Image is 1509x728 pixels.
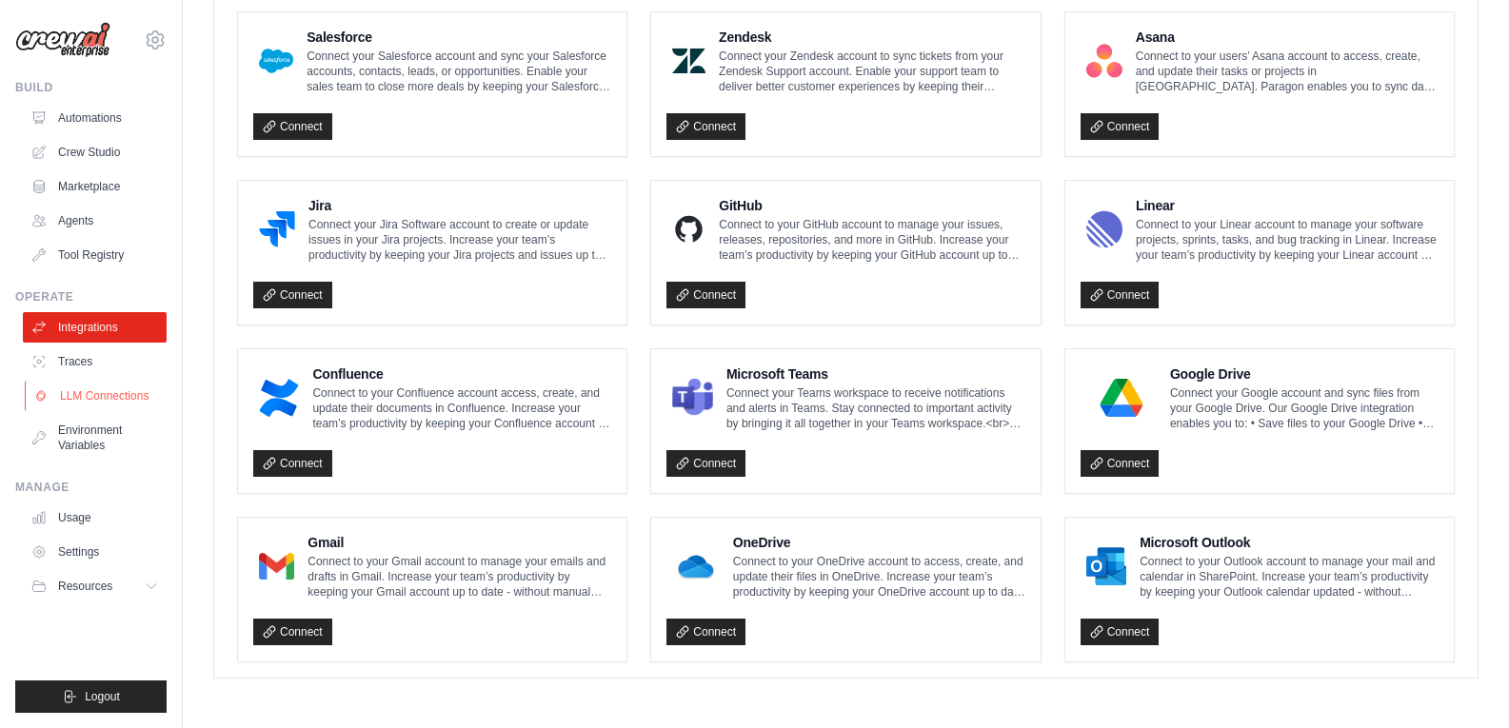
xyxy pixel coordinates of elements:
[672,42,705,80] img: Zendesk Logo
[23,171,167,202] a: Marketplace
[23,415,167,461] a: Environment Variables
[1136,28,1439,47] h4: Asana
[23,346,167,377] a: Traces
[23,103,167,133] a: Automations
[308,217,611,263] p: Connect your Jira Software account to create or update issues in your Jira projects. Increase you...
[23,137,167,167] a: Crew Studio
[253,619,332,645] a: Connect
[259,547,294,585] img: Gmail Logo
[25,381,169,411] a: LLM Connections
[23,312,167,343] a: Integrations
[1136,196,1439,215] h4: Linear
[15,680,167,713] button: Logout
[726,385,1025,431] p: Connect your Teams workspace to receive notifications and alerts in Teams. Stay connected to impo...
[1081,282,1160,308] a: Connect
[1086,379,1157,417] img: Google Drive Logo
[23,537,167,567] a: Settings
[1136,217,1439,263] p: Connect to your Linear account to manage your software projects, sprints, tasks, and bug tracking...
[1140,533,1439,552] h4: Microsoft Outlook
[58,579,112,594] span: Resources
[1081,450,1160,477] a: Connect
[259,210,295,248] img: Jira Logo
[1170,385,1439,431] p: Connect your Google account and sync files from your Google Drive. Our Google Drive integration e...
[308,196,611,215] h4: Jira
[672,547,719,585] img: OneDrive Logo
[312,385,611,431] p: Connect to your Confluence account access, create, and update their documents in Confluence. Incr...
[23,240,167,270] a: Tool Registry
[666,450,745,477] a: Connect
[672,379,713,417] img: Microsoft Teams Logo
[307,49,611,94] p: Connect your Salesforce account and sync your Salesforce accounts, contacts, leads, or opportunit...
[23,502,167,533] a: Usage
[719,196,1024,215] h4: GitHub
[1081,619,1160,645] a: Connect
[1140,554,1439,600] p: Connect to your Outlook account to manage your mail and calendar in SharePoint. Increase your tea...
[1086,210,1122,248] img: Linear Logo
[308,533,611,552] h4: Gmail
[733,554,1025,600] p: Connect to your OneDrive account to access, create, and update their files in OneDrive. Increase ...
[312,364,611,384] h4: Confluence
[259,379,299,417] img: Confluence Logo
[23,206,167,236] a: Agents
[733,533,1025,552] h4: OneDrive
[15,22,110,58] img: Logo
[1086,547,1126,585] img: Microsoft Outlook Logo
[253,282,332,308] a: Connect
[719,217,1024,263] p: Connect to your GitHub account to manage your issues, releases, repositories, and more in GitHub....
[15,80,167,95] div: Build
[253,113,332,140] a: Connect
[666,619,745,645] a: Connect
[666,113,745,140] a: Connect
[23,571,167,601] button: Resources
[1136,49,1439,94] p: Connect to your users’ Asana account to access, create, and update their tasks or projects in [GE...
[719,49,1025,94] p: Connect your Zendesk account to sync tickets from your Zendesk Support account. Enable your suppo...
[85,689,120,704] span: Logout
[719,28,1025,47] h4: Zendesk
[253,450,332,477] a: Connect
[1170,364,1439,384] h4: Google Drive
[307,28,611,47] h4: Salesforce
[259,42,293,80] img: Salesforce Logo
[308,554,611,600] p: Connect to your Gmail account to manage your emails and drafts in Gmail. Increase your team’s pro...
[1086,42,1122,80] img: Asana Logo
[672,210,705,248] img: GitHub Logo
[726,364,1025,384] h4: Microsoft Teams
[666,282,745,308] a: Connect
[15,480,167,495] div: Manage
[15,289,167,305] div: Operate
[1081,113,1160,140] a: Connect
